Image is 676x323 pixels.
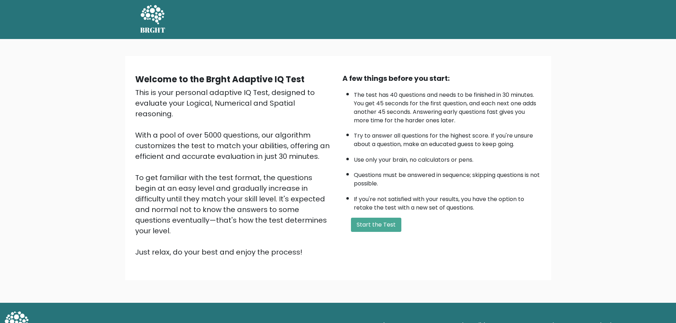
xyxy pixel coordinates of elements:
[135,87,334,257] div: This is your personal adaptive IQ Test, designed to evaluate your Logical, Numerical and Spatial ...
[351,218,401,232] button: Start the Test
[354,191,541,212] li: If you're not satisfied with your results, you have the option to retake the test with a new set ...
[342,73,541,84] div: A few things before you start:
[354,87,541,125] li: The test has 40 questions and needs to be finished in 30 minutes. You get 45 seconds for the firs...
[140,26,166,34] h5: BRGHT
[354,167,541,188] li: Questions must be answered in sequence; skipping questions is not possible.
[354,152,541,164] li: Use only your brain, no calculators or pens.
[140,3,166,36] a: BRGHT
[135,73,304,85] b: Welcome to the Brght Adaptive IQ Test
[354,128,541,149] li: Try to answer all questions for the highest score. If you're unsure about a question, make an edu...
